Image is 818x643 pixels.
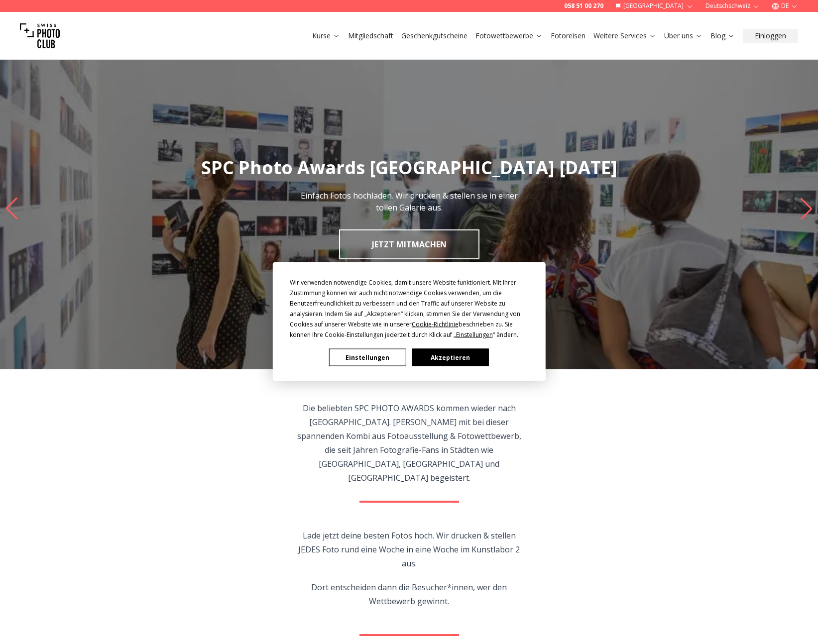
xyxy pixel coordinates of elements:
div: Cookie Consent Prompt [272,262,545,381]
span: Einstellungen [456,330,493,339]
button: Akzeptieren [412,349,488,366]
span: Cookie-Richtlinie [412,320,459,328]
button: Einstellungen [329,349,406,366]
div: Wir verwenden notwendige Cookies, damit unsere Website funktioniert. Mit Ihrer Zustimmung können ... [290,277,529,340]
